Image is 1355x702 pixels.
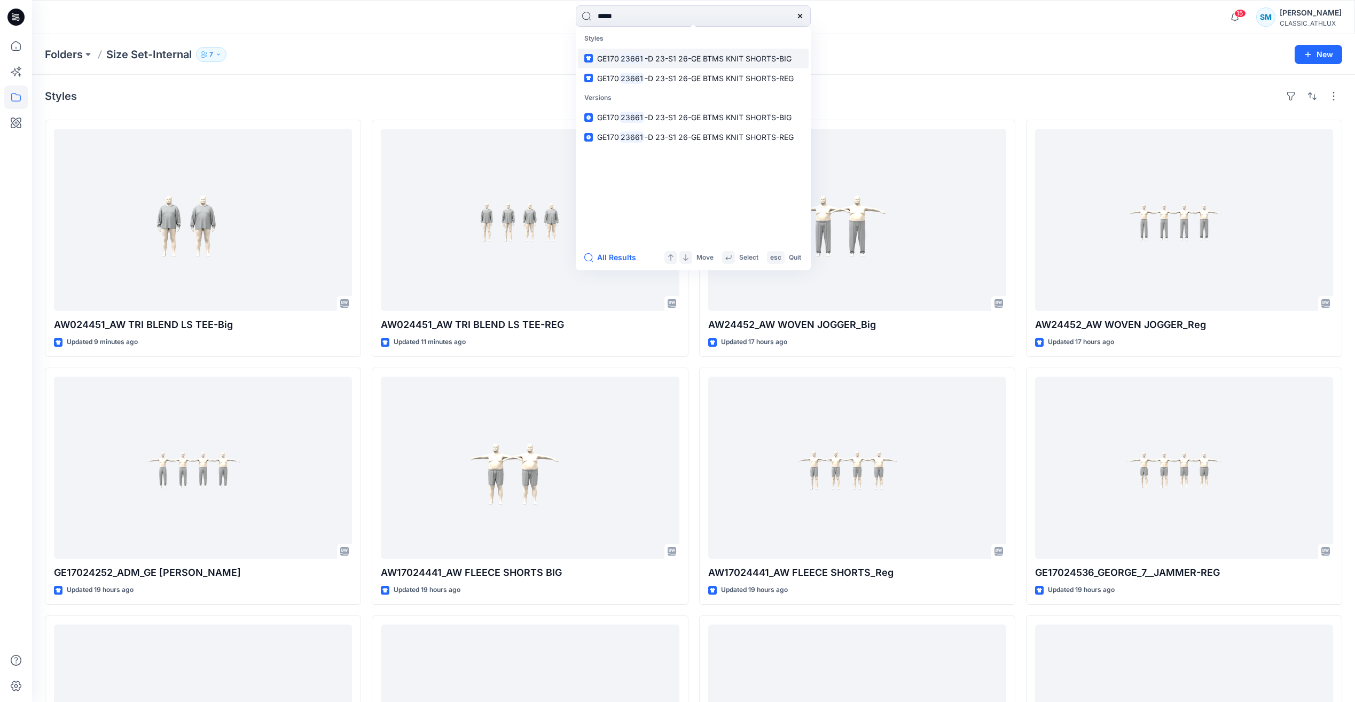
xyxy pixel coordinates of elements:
p: Quit [789,252,801,263]
mark: 23661 [619,72,645,84]
h4: Styles [45,90,77,103]
p: GE17024252_ADM_GE [PERSON_NAME] [54,565,352,580]
a: GE17024252_ADM_GE TERRY JOGGER [54,377,352,559]
span: GE170 [597,54,619,63]
a: AW17024441_AW FLEECE SHORTS_Reg [708,377,1006,559]
p: Versions [578,88,809,108]
p: GE17024536_GEORGE_7__JAMMER-REG [1035,565,1333,580]
div: SM [1256,7,1275,27]
a: GE17023661-D 23-S1 26-GE BTMS KNIT SHORTS-BIG [578,49,809,68]
a: AW17024441_AW FLEECE SHORTS BIG [381,377,679,559]
div: CLASSIC_ATHLUX [1280,19,1342,27]
p: Styles [578,29,809,49]
p: Updated 9 minutes ago [67,337,138,348]
p: Select [739,252,758,263]
a: AW24452_AW WOVEN JOGGER_Reg [1035,129,1333,311]
button: All Results [584,251,643,264]
p: esc [770,252,781,263]
p: AW24452_AW WOVEN JOGGER_Big [708,317,1006,332]
span: 15 [1234,9,1246,18]
span: -D 23-S1 26-GE BTMS KNIT SHORTS-REG [645,74,794,83]
p: Updated 19 hours ago [394,584,460,596]
p: AW24452_AW WOVEN JOGGER_Reg [1035,317,1333,332]
a: AW24452_AW WOVEN JOGGER_Big [708,129,1006,311]
p: 7 [209,49,213,60]
p: AW17024441_AW FLEECE SHORTS_Reg [708,565,1006,580]
p: Updated 17 hours ago [721,337,787,348]
div: [PERSON_NAME] [1280,6,1342,19]
span: GE170 [597,132,619,142]
span: -D 23-S1 26-GE BTMS KNIT SHORTS-BIG [645,113,792,122]
p: Move [696,252,714,263]
a: AW024451_AW TRI BLEND LS TEE-Big [54,129,352,311]
a: GE17023661-D 23-S1 26-GE BTMS KNIT SHORTS-REG [578,127,809,147]
a: GE17024536_GEORGE_7__JAMMER-REG [1035,377,1333,559]
p: AW17024441_AW FLEECE SHORTS BIG [381,565,679,580]
mark: 23661 [619,111,645,123]
mark: 23661 [619,52,645,65]
a: AW024451_AW TRI BLEND LS TEE-REG [381,129,679,311]
button: New [1295,45,1342,64]
p: AW024451_AW TRI BLEND LS TEE-Big [54,317,352,332]
a: GE17023661-D 23-S1 26-GE BTMS KNIT SHORTS-REG [578,68,809,88]
p: Updated 19 hours ago [721,584,788,596]
span: GE170 [597,74,619,83]
span: -D 23-S1 26-GE BTMS KNIT SHORTS-REG [645,132,794,142]
button: 7 [196,47,226,62]
p: Updated 11 minutes ago [394,337,466,348]
a: Folders [45,47,83,62]
span: -D 23-S1 26-GE BTMS KNIT SHORTS-BIG [645,54,792,63]
a: GE17023661-D 23-S1 26-GE BTMS KNIT SHORTS-BIG [578,107,809,127]
p: Updated 17 hours ago [1048,337,1114,348]
p: Updated 19 hours ago [67,584,134,596]
span: GE170 [597,113,619,122]
p: AW024451_AW TRI BLEND LS TEE-REG [381,317,679,332]
mark: 23661 [619,131,645,143]
p: Size Set-Internal [106,47,192,62]
p: Updated 19 hours ago [1048,584,1115,596]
